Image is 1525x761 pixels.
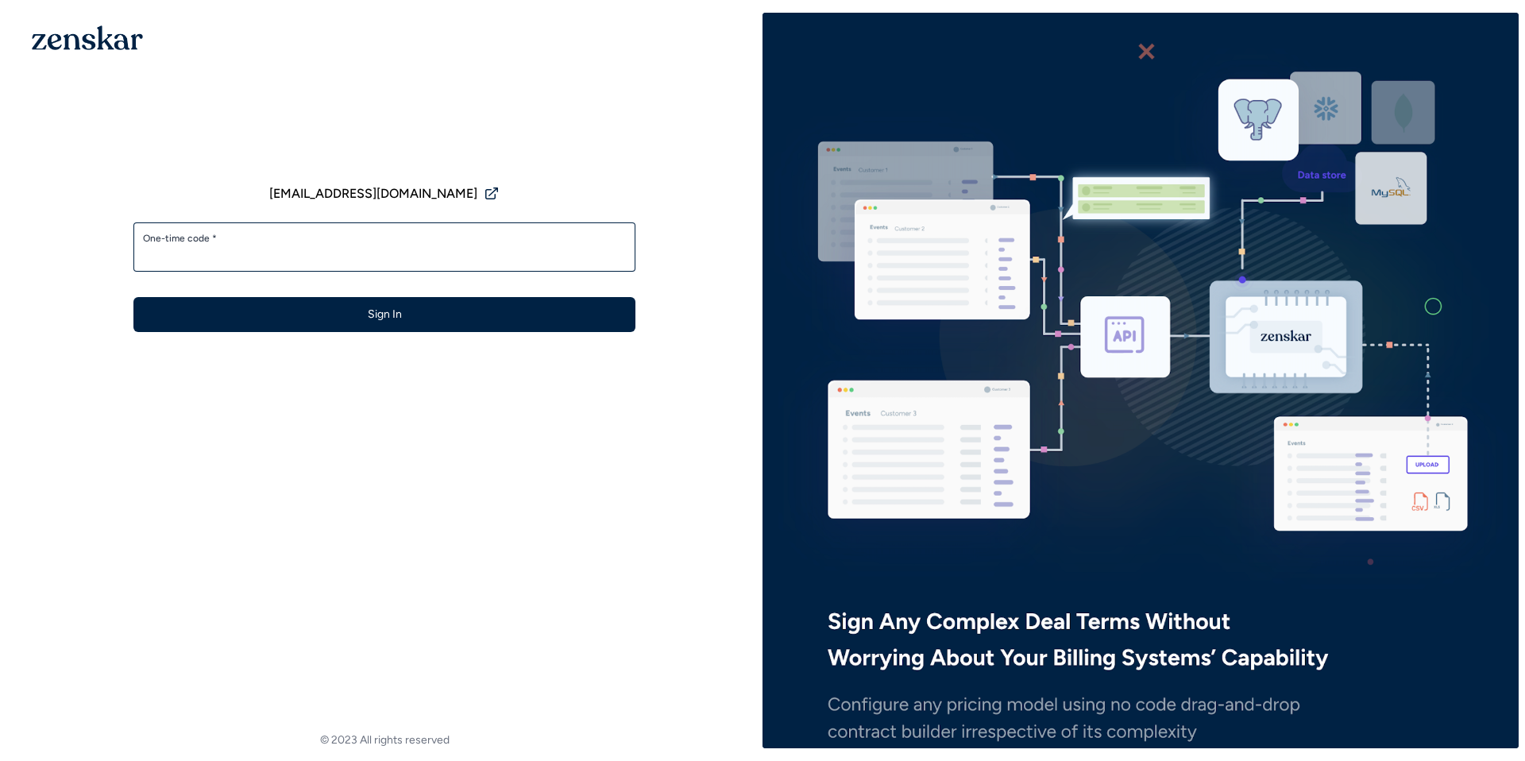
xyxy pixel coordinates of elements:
[6,732,762,748] footer: © 2023 All rights reserved
[133,297,635,332] button: Sign In
[269,184,477,203] span: [EMAIL_ADDRESS][DOMAIN_NAME]
[143,232,626,245] label: One-time code *
[32,25,143,50] img: 1OGAJ2xQqyY4LXKgY66KYq0eOWRCkrZdAb3gUhuVAqdWPZE9SRJmCz+oDMSn4zDLXe31Ii730ItAGKgCKgCCgCikA4Av8PJUP...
